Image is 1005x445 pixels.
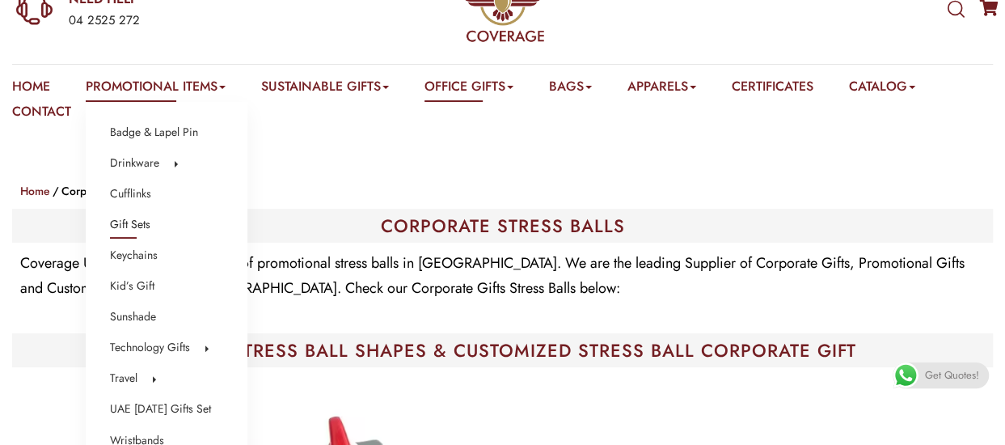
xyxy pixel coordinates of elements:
a: Kid’s Gift [110,276,154,297]
a: Home [12,77,50,102]
li: Corporate Stress Balls [50,181,171,201]
a: Bags [549,77,592,102]
a: Badge & Lapel Pin [110,122,198,143]
a: Travel [110,368,137,389]
h1: CUSTOM STRESS BALL SHAPES & CUSTOMIZED STRESS BALL CORPORATE GIFT [20,341,985,359]
span: Get Quotes! [925,362,979,388]
a: Keychains [110,245,158,266]
a: Promotional Items [86,77,226,102]
a: Sustainable Gifts [261,77,389,102]
p: Coverage UAE is a leading supplier of promotional stress balls in [GEOGRAPHIC_DATA]. We are the l... [20,251,985,301]
div: 04 2525 272 [69,11,327,32]
a: UAE [DATE] Gifts Set [110,399,211,420]
a: Certificates [732,77,813,102]
a: Home [20,183,50,199]
a: Drinkware [110,153,159,174]
a: Apparels [627,77,696,102]
a: Contact [12,102,71,127]
a: Sunshade [110,307,156,328]
a: Technology Gifts [110,337,190,358]
a: Catalog [849,77,915,102]
a: Gift Sets [110,214,150,235]
h1: CORPORATE STRESS BALLS​ [20,217,985,235]
a: Cufflinks [110,184,151,205]
a: Office Gifts [424,77,513,102]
